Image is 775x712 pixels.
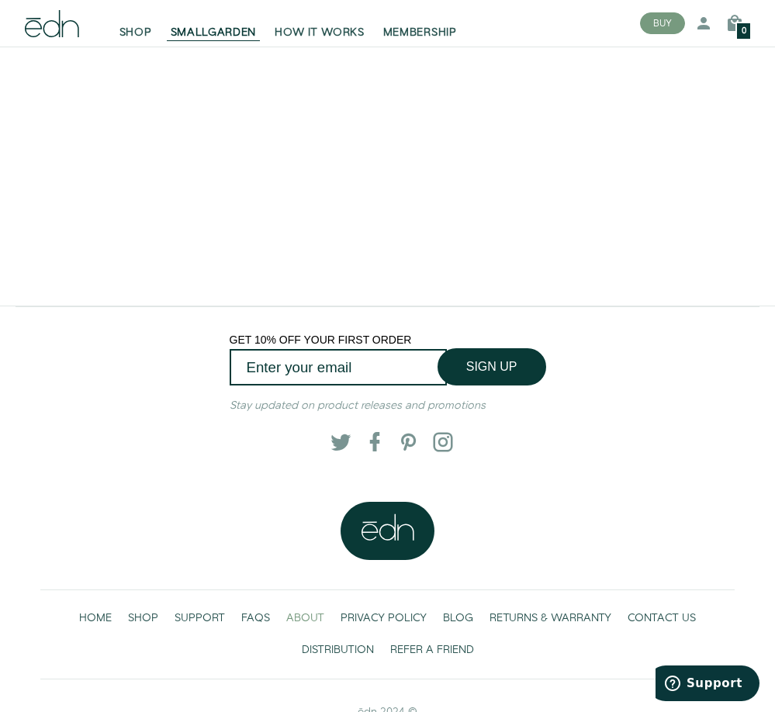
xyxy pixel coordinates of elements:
span: SHOP [119,25,152,40]
span: FAQS [241,610,270,626]
span: SMALLGARDEN [171,25,257,40]
a: RETURNS & WARRANTY [482,603,620,634]
a: SMALLGARDEN [161,6,266,40]
span: HOME [79,610,112,626]
a: SUPPORT [167,603,234,634]
a: MEMBERSHIP [374,6,466,40]
span: RETURNS & WARRANTY [490,610,611,626]
a: SHOP [110,6,161,40]
span: SUPPORT [175,610,225,626]
span: BLOG [443,610,473,626]
a: HOW IT WORKS [265,6,373,40]
button: BUY [640,12,685,34]
iframe: Opens a widget where you can find more information [656,665,759,704]
span: SHOP [128,610,158,626]
span: REFER A FRIEND [390,642,474,658]
span: ABOUT [286,610,324,626]
a: HOME [71,603,120,634]
a: REFER A FRIEND [382,634,482,666]
input: Enter your email [230,349,447,385]
span: MEMBERSHIP [383,25,457,40]
a: CONTACT US [620,603,704,634]
span: 0 [742,27,746,36]
em: Stay updated on product releases and promotions [230,398,486,413]
a: ABOUT [279,603,333,634]
span: CONTACT US [628,610,696,626]
a: PRIVACY POLICY [333,603,435,634]
span: DISTRIBUTION [302,642,374,658]
a: FAQS [234,603,279,634]
button: SIGN UP [438,348,546,385]
a: BLOG [435,603,482,634]
span: PRIVACY POLICY [341,610,427,626]
a: SHOP [120,603,167,634]
span: HOW IT WORKS [275,25,364,40]
span: GET 10% OFF YOUR FIRST ORDER [230,334,412,346]
a: DISTRIBUTION [293,634,382,666]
